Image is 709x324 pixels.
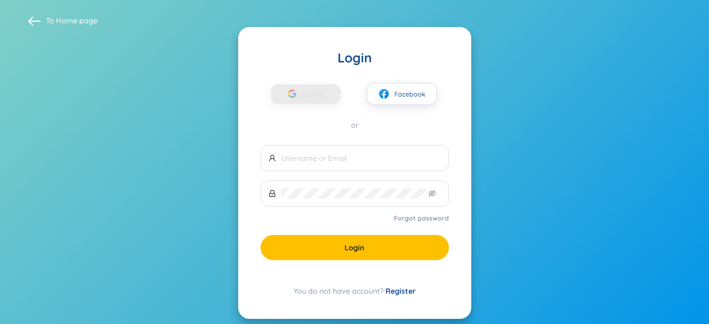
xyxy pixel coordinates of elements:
span: Login [344,242,365,253]
span: To [46,15,97,26]
span: eye-invisible [428,190,436,197]
a: Home page [56,16,97,25]
button: Google [271,84,341,104]
div: Login [261,49,449,66]
span: Facebook [394,89,426,99]
span: lock [268,190,276,197]
div: You do not have account? [261,285,449,296]
button: Login [261,235,449,260]
a: Register [385,286,416,296]
input: Username or Email [281,153,441,163]
span: Google [301,84,328,104]
div: or [261,120,449,130]
a: Forgot password [394,214,449,223]
span: user [268,154,276,162]
img: facebook [378,88,390,100]
button: facebookFacebook [367,83,437,105]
